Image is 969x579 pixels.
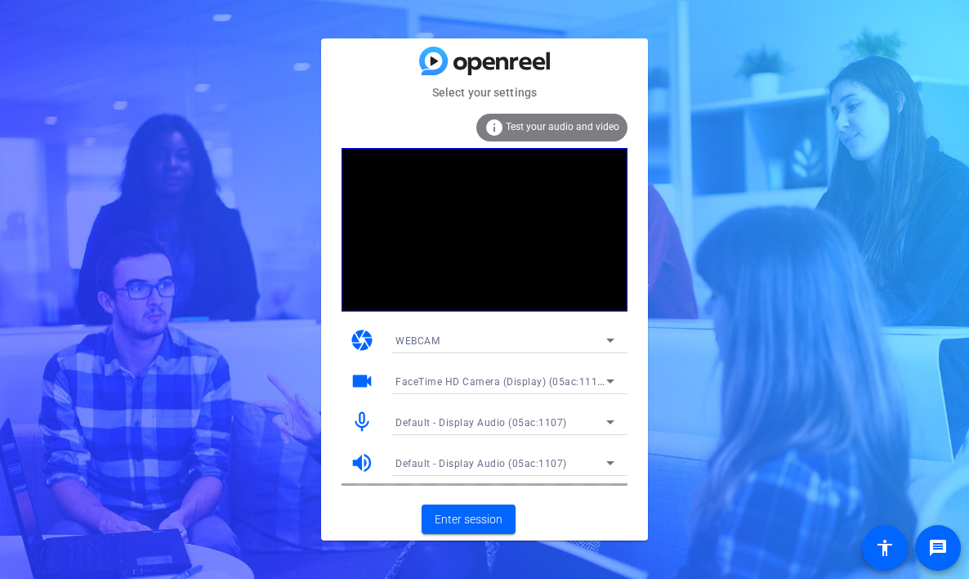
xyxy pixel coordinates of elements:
[435,511,502,528] span: Enter session
[395,335,440,347] span: WEBCAM
[321,83,648,101] mat-card-subtitle: Select your settings
[875,538,895,558] mat-icon: accessibility
[928,538,948,558] mat-icon: message
[506,121,619,132] span: Test your audio and video
[422,505,516,534] button: Enter session
[395,458,567,469] span: Default - Display Audio (05ac:1107)
[484,118,504,137] mat-icon: info
[350,451,374,475] mat-icon: volume_up
[395,417,567,429] span: Default - Display Audio (05ac:1107)
[350,369,374,393] mat-icon: videocam
[350,328,374,352] mat-icon: camera
[350,410,374,434] mat-icon: mic_none
[395,375,607,388] span: FaceTime HD Camera (Display) (05ac:1112)
[419,47,550,75] img: blue-gradient.svg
